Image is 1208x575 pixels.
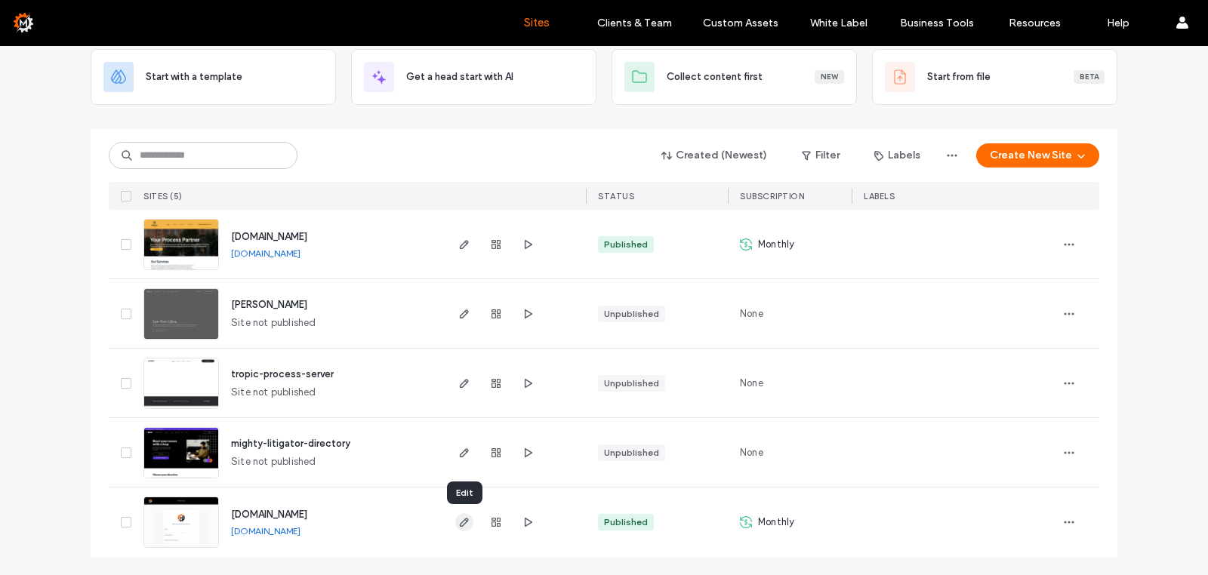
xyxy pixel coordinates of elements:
div: Unpublished [604,377,659,390]
div: Beta [1074,70,1105,84]
span: Collect content first [667,69,763,85]
span: LABELS [864,191,895,201]
span: Help [35,11,66,24]
span: Get a head start with AI [406,69,513,85]
label: White Label [810,17,867,29]
span: Site not published [231,315,316,331]
button: Create New Site [976,143,1099,168]
label: Help [1107,17,1129,29]
label: Clients & Team [597,17,672,29]
div: Unpublished [604,307,659,321]
div: Start with a template [91,49,336,105]
a: [DOMAIN_NAME] [231,525,300,537]
div: Collect content firstNew [612,49,857,105]
span: Site not published [231,454,316,469]
div: Get a head start with AI [351,49,596,105]
a: mighty-litigator-directory [231,438,350,449]
span: None [740,306,763,321]
a: [DOMAIN_NAME] [231,509,307,520]
span: None [740,445,763,460]
div: Published [604,515,648,529]
span: SITES (5) [143,191,183,201]
div: New [815,70,844,84]
a: tropic-process-server [231,368,334,380]
div: Start from fileBeta [872,49,1117,105]
label: Business Tools [900,17,974,29]
span: Monthly [758,515,794,530]
span: None [740,376,763,391]
div: Edit [447,481,482,504]
div: Published [604,238,648,251]
span: STATUS [598,191,634,201]
span: Monthly [758,237,794,252]
span: Start from file [927,69,991,85]
span: SUBSCRIPTION [740,191,804,201]
a: [PERSON_NAME] [231,299,307,310]
button: Labels [861,143,934,168]
div: Unpublished [604,446,659,460]
span: Start with a template [146,69,242,85]
a: [DOMAIN_NAME] [231,231,307,242]
a: [DOMAIN_NAME] [231,248,300,259]
button: Created (Newest) [649,143,781,168]
label: Sites [524,16,550,29]
label: Resources [1009,17,1061,29]
button: Filter [787,143,855,168]
label: Custom Assets [703,17,778,29]
span: Site not published [231,385,316,400]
